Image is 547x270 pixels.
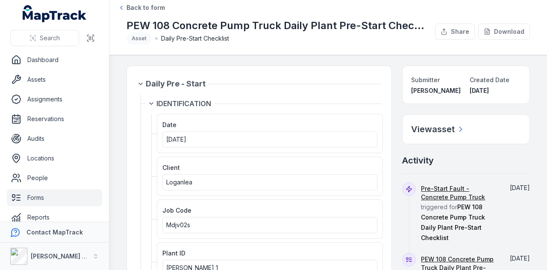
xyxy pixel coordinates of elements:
span: triggered for [421,185,497,241]
span: Submitter [411,76,440,83]
a: Back to form [118,3,165,12]
span: Mdjv02s [166,221,190,228]
span: Plant ID [162,249,185,257]
a: Locations [7,150,102,167]
span: Created Date [470,76,509,83]
a: Reports [7,209,102,226]
span: [DATE] [510,255,530,262]
a: MapTrack [23,5,87,22]
time: 15/09/2025, 9:30:38 am [470,87,489,94]
span: Daily Pre - Start [146,78,206,90]
span: Job Code [162,207,191,214]
a: Forms [7,189,102,206]
time: 15/09/2025, 9:30:38 am [510,184,530,191]
span: [DATE] [166,136,186,143]
div: Asset [126,33,152,45]
strong: Contact MapTrack [26,228,83,236]
span: Back to form [126,3,165,12]
button: Download [478,24,530,40]
time: 14/09/2025, 12:00:00 am [166,136,186,143]
h2: View asset [411,123,455,135]
a: Viewasset [411,123,465,135]
span: [DATE] [470,87,489,94]
a: Dashboard [7,51,102,68]
span: [PERSON_NAME] [411,87,461,94]
strong: [PERSON_NAME] Group [31,252,101,260]
span: Loganlea [166,178,192,186]
span: Search [40,34,60,42]
a: Assignments [7,91,102,108]
button: Share [435,24,475,40]
span: Date [162,121,176,128]
button: Search [10,30,79,46]
span: IDENTIFICATION [156,98,211,109]
a: Pre-Start Fault - Concrete Pump Truck [421,184,497,202]
a: People [7,169,102,187]
time: 15/09/2025, 9:30:38 am [510,255,530,262]
h1: PEW 108 Concrete Pump Truck Daily Plant Pre-Start Checklist [126,19,428,33]
span: [DATE] [510,184,530,191]
span: Daily Pre-Start Checklist [161,34,229,43]
a: Reservations [7,110,102,128]
span: Client [162,164,180,171]
a: Audits [7,130,102,147]
h2: Activity [402,154,434,166]
a: Assets [7,71,102,88]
